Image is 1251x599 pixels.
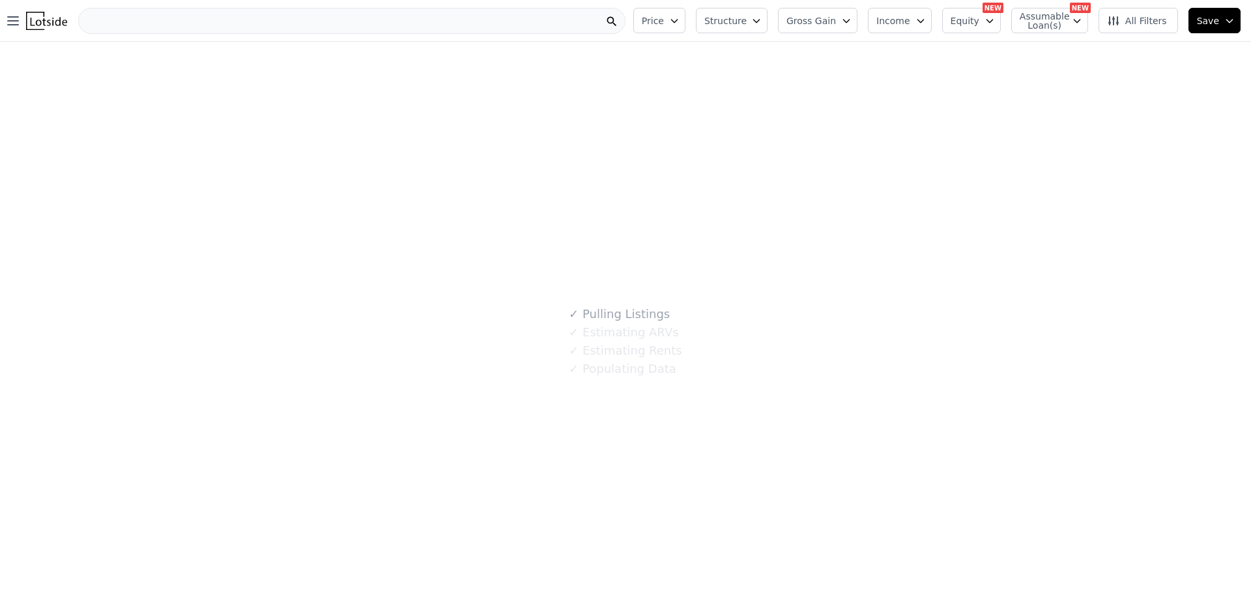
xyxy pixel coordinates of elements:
span: Structure [704,14,746,27]
div: Estimating ARVs [569,323,678,342]
button: Gross Gain [778,8,857,33]
span: Gross Gain [786,14,836,27]
span: Income [876,14,910,27]
div: Populating Data [569,360,676,378]
span: ✓ [569,344,579,357]
button: Assumable Loan(s) [1011,8,1088,33]
button: Price [633,8,685,33]
div: Estimating Rents [569,342,682,360]
span: Save [1197,14,1219,27]
img: Lotside [26,12,67,30]
div: NEW [1070,3,1091,13]
div: NEW [983,3,1003,13]
span: ✓ [569,308,579,321]
div: Pulling Listings [569,305,670,323]
span: Assumable Loan(s) [1020,12,1061,30]
button: Equity [942,8,1001,33]
button: Income [868,8,932,33]
span: ✓ [569,362,579,375]
button: Structure [696,8,768,33]
span: ✓ [569,326,579,339]
button: All Filters [1099,8,1178,33]
span: All Filters [1107,14,1167,27]
span: Price [642,14,664,27]
span: Equity [951,14,979,27]
button: Save [1188,8,1241,33]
